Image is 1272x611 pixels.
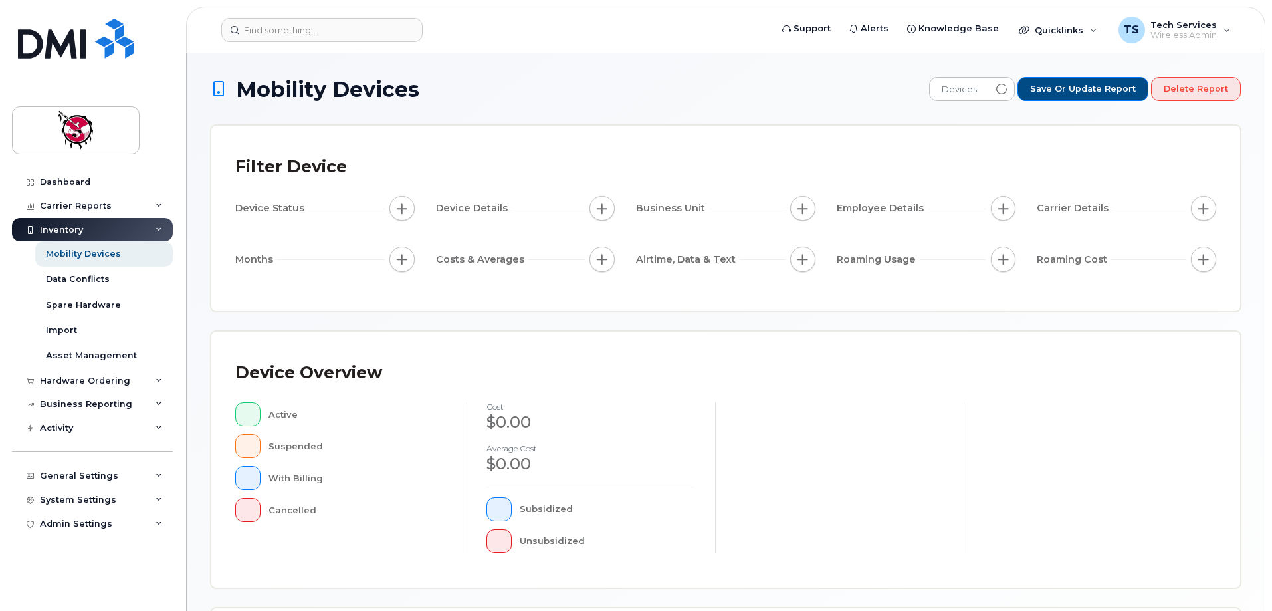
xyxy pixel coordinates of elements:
[235,356,382,390] div: Device Overview
[486,402,694,411] h4: cost
[1030,83,1136,95] span: Save or Update Report
[436,201,512,215] span: Device Details
[268,498,444,522] div: Cancelled
[235,150,347,184] div: Filter Device
[636,201,709,215] span: Business Unit
[1017,77,1148,101] button: Save or Update Report
[1164,83,1228,95] span: Delete Report
[520,529,694,553] div: Unsubsidized
[268,434,444,458] div: Suspended
[235,201,308,215] span: Device Status
[486,444,694,453] h4: Average cost
[436,253,528,267] span: Costs & Averages
[268,466,444,490] div: With Billing
[1037,201,1113,215] span: Carrier Details
[486,411,694,433] div: $0.00
[520,497,694,521] div: Subsidized
[837,201,928,215] span: Employee Details
[837,253,920,267] span: Roaming Usage
[235,253,277,267] span: Months
[930,78,989,102] span: Devices
[268,402,444,426] div: Active
[636,253,740,267] span: Airtime, Data & Text
[1037,253,1111,267] span: Roaming Cost
[1151,77,1241,101] button: Delete Report
[486,453,694,475] div: $0.00
[236,78,419,101] span: Mobility Devices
